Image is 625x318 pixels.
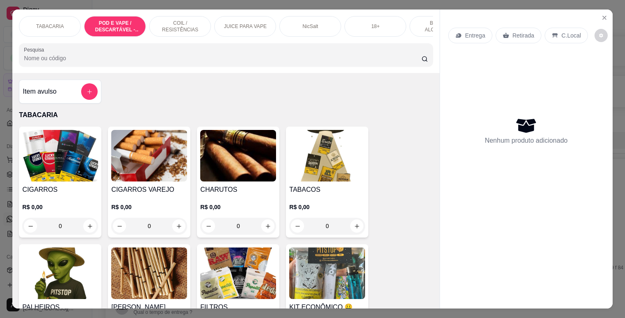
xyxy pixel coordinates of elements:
p: R$ 0,00 [22,203,98,211]
button: Close [598,11,611,24]
button: decrease-product-quantity [595,29,608,42]
p: POD E VAPE / DESCARTÁVEL - RECARREGAVEL [91,20,139,33]
p: BEBIDAS ALCOÓLICAS [417,20,464,33]
p: Nenhum produto adicionado [485,136,568,146]
img: product-image [289,247,365,299]
img: product-image [289,130,365,181]
h4: [PERSON_NAME] [111,302,187,312]
p: JUICE PARA VAPE [224,23,267,30]
p: COIL / RESISTÊNCIAS [156,20,204,33]
button: add-separate-item [81,83,98,100]
img: product-image [200,130,276,181]
img: product-image [200,247,276,299]
h4: Item avulso [23,87,56,97]
h4: TABACOS [289,185,365,195]
p: 18+ [371,23,379,30]
img: product-image [22,130,98,181]
h4: FILTROS [200,302,276,312]
p: TABACARIA [19,110,433,120]
p: R$ 0,00 [111,203,187,211]
h4: CHARUTOS [200,185,276,195]
p: NicSalt [302,23,318,30]
h4: PALHEIROS [22,302,98,312]
img: product-image [111,247,187,299]
h4: CIGARROS [22,185,98,195]
p: R$ 0,00 [200,203,276,211]
h4: CIGARROS VAREJO [111,185,187,195]
p: C.Local [562,31,581,40]
input: Pesquisa [24,54,421,62]
p: R$ 0,00 [289,203,365,211]
p: Retirada [513,31,534,40]
img: product-image [111,130,187,181]
p: Entrega [465,31,485,40]
img: product-image [22,247,98,299]
p: TABACARIA [36,23,64,30]
label: Pesquisa [24,46,47,53]
h4: KIT ECONÔMICO 🤑 [289,302,365,312]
